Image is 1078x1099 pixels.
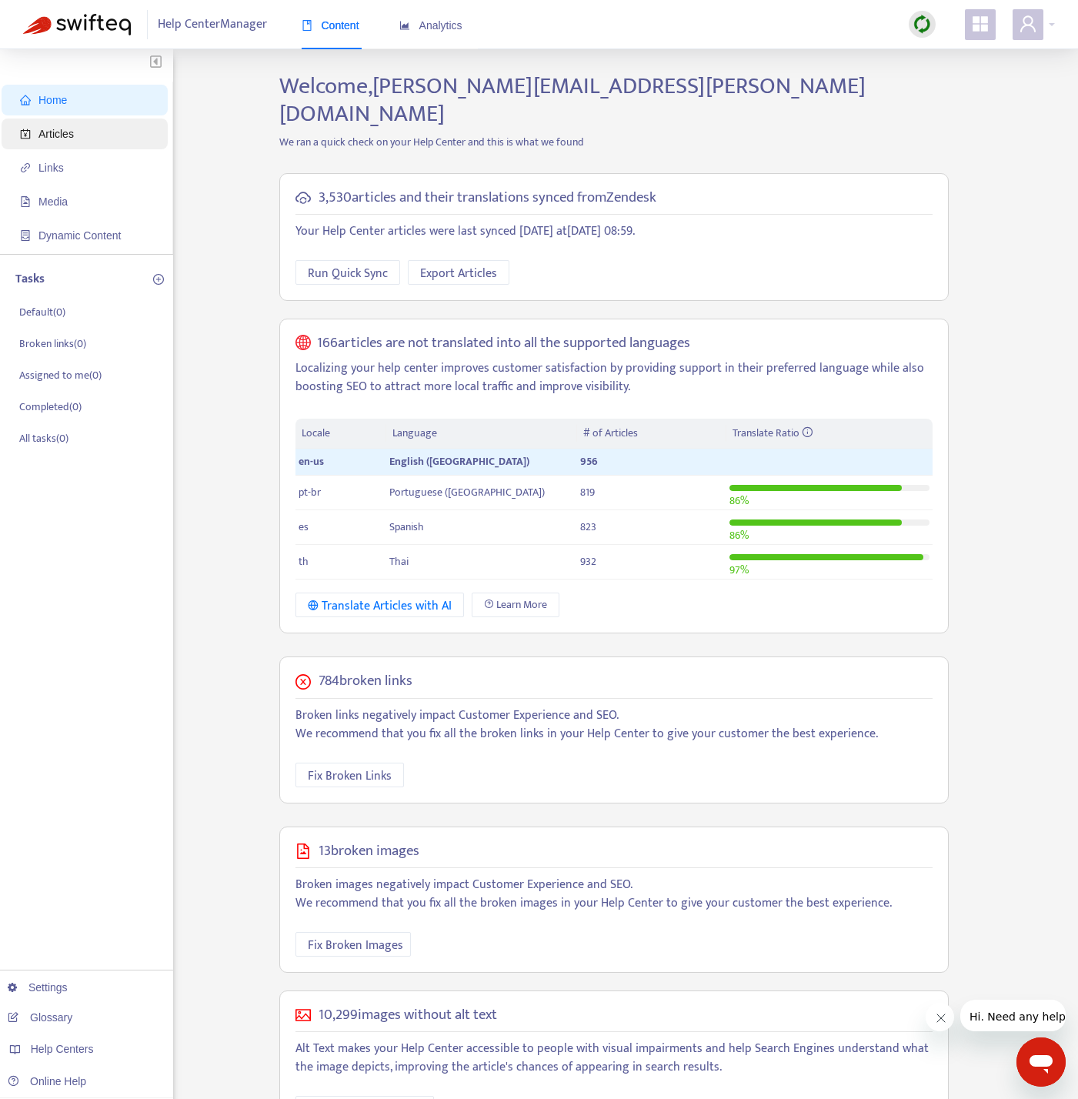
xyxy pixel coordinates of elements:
div: Translate Ratio [733,425,926,442]
a: Glossary [8,1011,72,1024]
span: plus-circle [153,274,164,285]
img: sync.dc5367851b00ba804db3.png [913,15,932,34]
button: Translate Articles with AI [295,593,464,617]
span: container [20,230,31,241]
span: Links [38,162,64,174]
p: Broken links negatively impact Customer Experience and SEO. We recommend that you fix all the bro... [295,706,933,743]
span: Home [38,94,67,106]
p: Tasks [15,270,45,289]
th: Locale [295,419,386,449]
span: Export Articles [420,264,497,283]
iframe: Message from company [960,1000,1066,1031]
h5: 784 broken links [319,673,412,690]
span: Fix Broken Links [308,767,392,786]
button: Run Quick Sync [295,260,400,285]
span: close-circle [295,674,311,690]
button: Fix Broken Links [295,763,404,787]
span: home [20,95,31,105]
div: Translate Articles with AI [308,596,452,616]
span: 819 [580,483,595,501]
span: file-image [295,843,311,859]
p: Completed ( 0 ) [19,399,82,415]
span: Hi. Need any help? [9,11,111,23]
span: picture [295,1007,311,1023]
span: Portuguese ([GEOGRAPHIC_DATA]) [389,483,545,501]
span: 823 [580,518,596,536]
span: pt-br [299,483,321,501]
th: Language [386,419,577,449]
span: Analytics [399,19,462,32]
span: Thai [389,553,409,570]
span: Help Centers [31,1043,94,1055]
a: Online Help [8,1075,86,1087]
p: Default ( 0 ) [19,304,65,320]
span: es [299,518,309,536]
h5: 3,530 articles and their translations synced from Zendesk [319,189,656,207]
span: Fix Broken Images [308,936,403,955]
span: Help Center Manager [158,10,267,39]
span: th [299,553,309,570]
span: 97 % [729,561,749,579]
p: We ran a quick check on your Help Center and this is what we found [268,134,960,150]
span: link [20,162,31,173]
img: Swifteq [23,14,131,35]
th: # of Articles [577,419,726,449]
span: Articles [38,128,74,140]
span: Welcome, [PERSON_NAME][EMAIL_ADDRESS][PERSON_NAME][DOMAIN_NAME] [279,67,866,133]
p: Assigned to me ( 0 ) [19,367,102,383]
p: All tasks ( 0 ) [19,430,68,446]
p: Alt Text makes your Help Center accessible to people with visual impairments and help Search Engi... [295,1040,933,1077]
button: Export Articles [408,260,509,285]
span: 86 % [729,526,749,544]
span: 932 [580,553,596,570]
span: user [1019,15,1037,33]
span: Spanish [389,518,424,536]
span: book [302,20,312,31]
p: Your Help Center articles were last synced [DATE] at [DATE] 08:59 . [295,222,933,241]
button: Fix Broken Images [295,932,411,957]
p: Broken links ( 0 ) [19,336,86,352]
span: appstore [971,15,990,33]
p: Broken images negatively impact Customer Experience and SEO. We recommend that you fix all the br... [295,876,933,913]
span: Dynamic Content [38,229,121,242]
span: English ([GEOGRAPHIC_DATA]) [389,453,529,470]
span: Learn More [496,596,547,613]
h5: 13 broken images [319,843,419,860]
span: 956 [580,453,598,470]
span: account-book [20,129,31,139]
span: cloud-sync [295,190,311,205]
p: Localizing your help center improves customer satisfaction by providing support in their preferre... [295,359,933,396]
span: Run Quick Sync [308,264,388,283]
span: Content [302,19,359,32]
iframe: Close message [926,1003,955,1032]
h5: 166 articles are not translated into all the supported languages [317,335,690,352]
h5: 10,299 images without alt text [319,1007,497,1024]
span: global [295,335,311,352]
span: area-chart [399,20,410,31]
span: 86 % [729,492,749,509]
span: Media [38,195,68,208]
iframe: Button to launch messaging window [1016,1037,1066,1087]
span: en-us [299,453,324,470]
span: file-image [20,196,31,207]
a: Settings [8,981,68,994]
a: Learn More [472,593,559,617]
